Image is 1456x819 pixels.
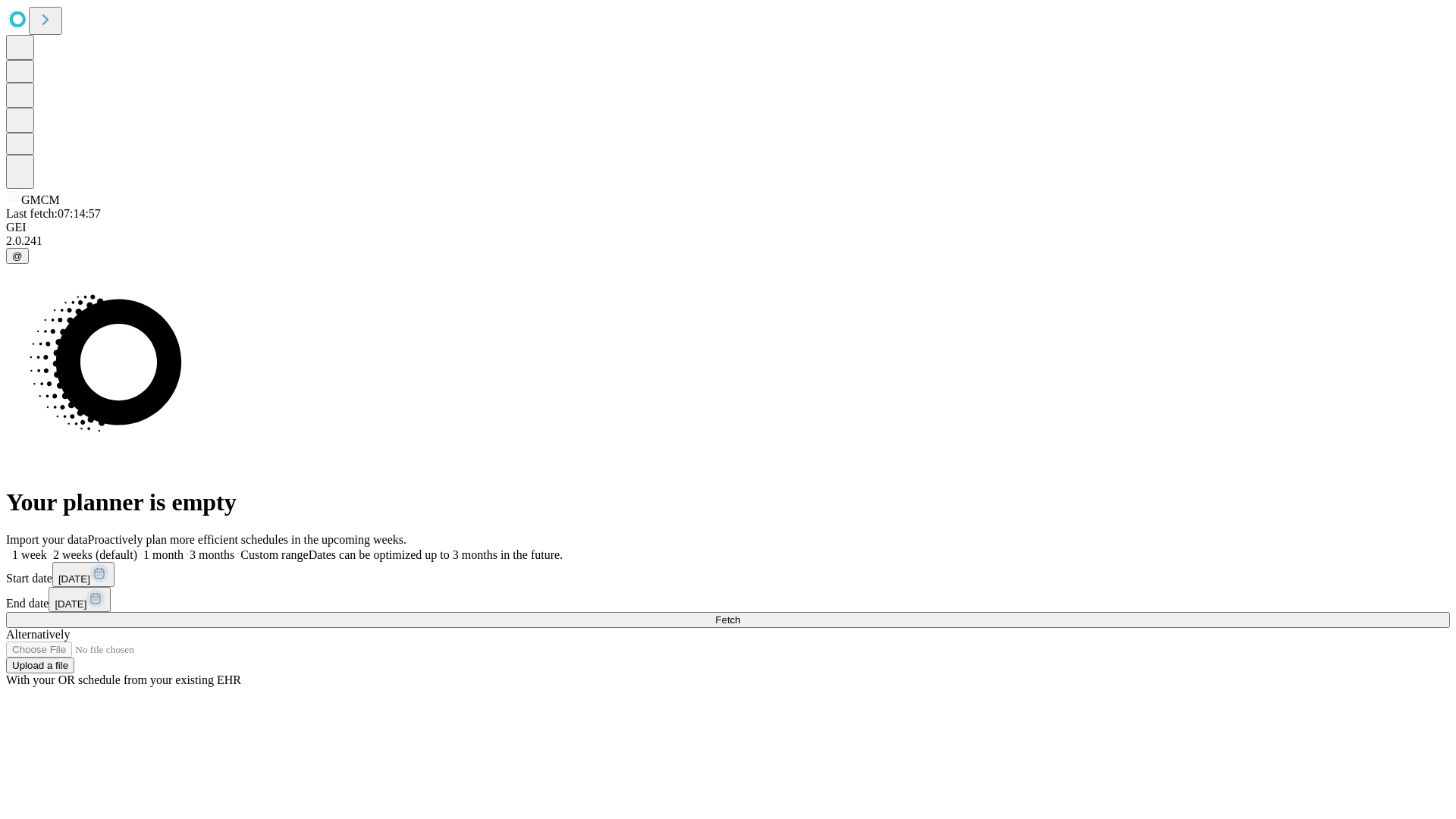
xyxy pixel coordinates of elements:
[6,628,70,641] span: Alternatively
[143,548,184,561] span: 1 month
[6,207,101,220] span: Last fetch: 07:14:57
[21,193,60,206] span: GMCM
[6,248,29,264] button: @
[715,614,740,626] span: Fetch
[12,250,23,262] span: @
[240,548,308,561] span: Custom range
[6,533,88,546] span: Import your data
[6,221,1450,234] div: GEI
[6,562,1450,587] div: Start date
[12,548,47,561] span: 1 week
[6,612,1450,628] button: Fetch
[55,598,86,610] span: [DATE]
[6,657,74,673] button: Upload a file
[6,488,1450,516] h1: Your planner is empty
[309,548,563,561] span: Dates can be optimized up to 3 months in the future.
[88,533,406,546] span: Proactively plan more efficient schedules in the upcoming weeks.
[58,573,90,585] span: [DATE]
[6,673,241,686] span: With your OR schedule from your existing EHR
[190,548,234,561] span: 3 months
[6,234,1450,248] div: 2.0.241
[53,548,137,561] span: 2 weeks (default)
[52,562,115,587] button: [DATE]
[6,587,1450,612] div: End date
[49,587,111,612] button: [DATE]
